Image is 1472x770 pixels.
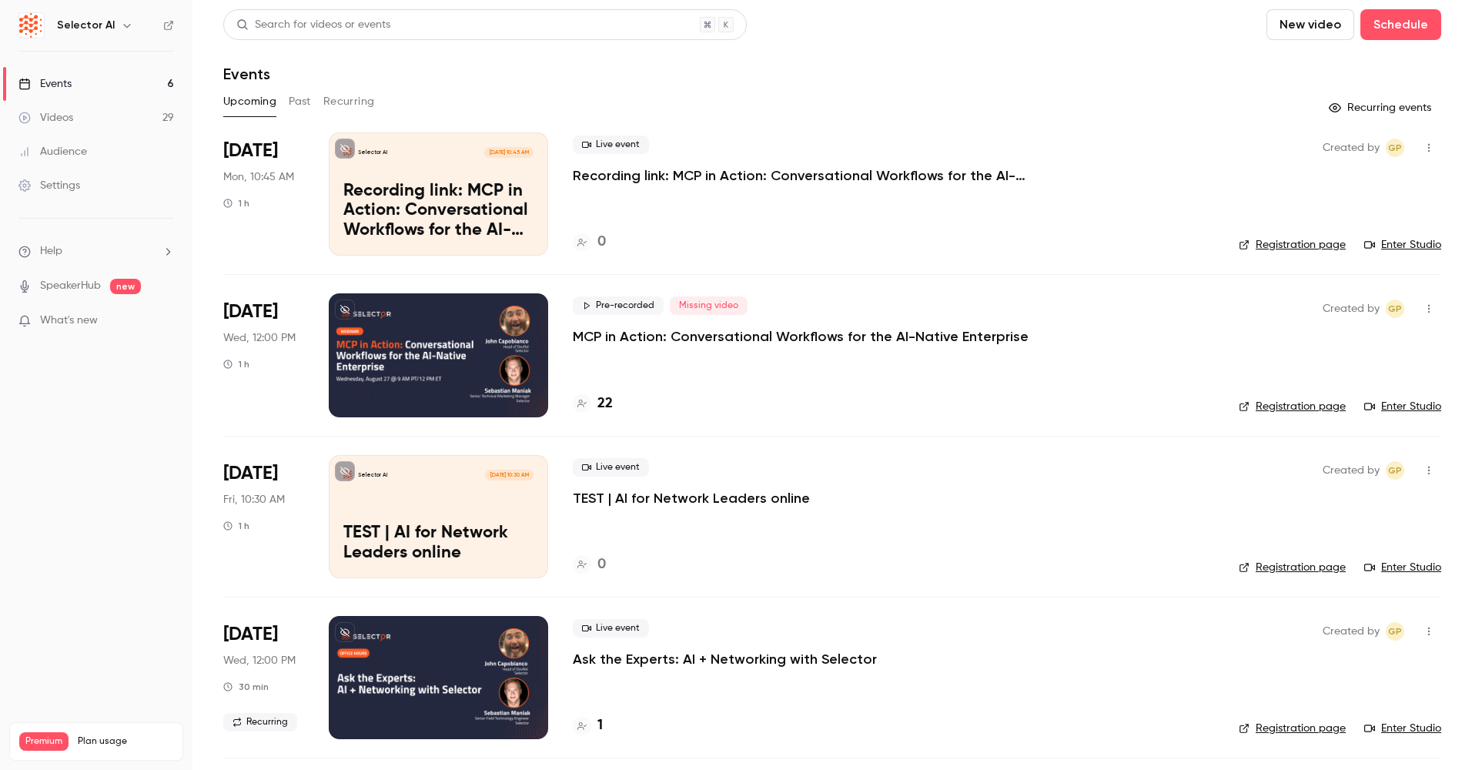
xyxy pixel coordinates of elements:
a: Enter Studio [1364,237,1441,253]
div: 1 h [223,358,249,370]
a: Enter Studio [1364,560,1441,575]
span: Fri, 10:30 AM [223,492,285,507]
a: 0 [573,554,606,575]
li: help-dropdown-opener [18,243,174,259]
div: 1 h [223,197,249,209]
span: Live event [573,458,649,477]
span: Premium [19,732,69,751]
div: Events [18,76,72,92]
p: TEST | AI for Network Leaders online [343,524,534,564]
a: Registration page [1239,237,1346,253]
span: Gianna Papagni [1386,139,1404,157]
span: Recurring [223,713,297,731]
a: Recording link: MCP in Action: Conversational Workflows for the AI-Native EnterpriseSelector AI[D... [329,132,548,256]
div: Settings [18,178,80,193]
a: TEST | AI for Network Leaders onlineSelector AI[DATE] 10:30 AMTEST | AI for Network Leaders online [329,455,548,578]
span: Gianna Papagni [1386,300,1404,318]
span: GP [1388,300,1402,318]
a: Enter Studio [1364,721,1441,736]
p: Selector AI [358,149,387,156]
a: Registration page [1239,399,1346,414]
span: Help [40,243,62,259]
button: Recurring events [1322,95,1441,120]
div: 30 min [223,681,269,693]
a: Recording link: MCP in Action: Conversational Workflows for the AI-Native Enterprise [573,166,1035,185]
span: [DATE] [223,622,278,647]
span: GP [1388,139,1402,157]
span: Live event [573,136,649,154]
a: Ask the Experts: AI + Networking with Selector [573,650,877,668]
span: Pre-recorded [573,296,664,315]
span: What's new [40,313,98,329]
button: Recurring [323,89,375,114]
iframe: Noticeable Trigger [156,314,174,328]
span: GP [1388,622,1402,641]
h4: 22 [597,393,613,414]
h6: Selector AI [57,18,115,33]
p: Selector AI [358,471,387,479]
a: 0 [573,232,606,253]
div: Sep 17 Wed, 12:00 PM (America/New York) [223,616,304,739]
span: Plan usage [78,735,173,748]
button: Upcoming [223,89,276,114]
img: Selector AI [19,13,44,38]
span: Wed, 12:00 PM [223,330,296,346]
span: Gianna Papagni [1386,622,1404,641]
h4: 1 [597,715,603,736]
div: Search for videos or events [236,17,390,33]
div: Audience [18,144,87,159]
span: [DATE] [223,300,278,324]
span: Wed, 12:00 PM [223,653,296,668]
span: Created by [1323,622,1380,641]
p: Recording link: MCP in Action: Conversational Workflows for the AI-Native Enterprise [343,182,534,241]
span: Created by [1323,300,1380,318]
button: New video [1266,9,1354,40]
a: 1 [573,715,603,736]
span: new [110,279,141,294]
span: [DATE] 10:30 AM [485,470,533,480]
span: [DATE] 10:45 AM [484,147,533,158]
div: Sep 12 Fri, 9:30 AM (America/Chicago) [223,455,304,578]
span: Mon, 10:45 AM [223,169,294,185]
span: Gianna Papagni [1386,461,1404,480]
a: Registration page [1239,721,1346,736]
span: Created by [1323,139,1380,157]
a: SpeakerHub [40,278,101,294]
h4: 0 [597,554,606,575]
a: Registration page [1239,560,1346,575]
a: Enter Studio [1364,399,1441,414]
span: GP [1388,461,1402,480]
button: Past [289,89,311,114]
a: MCP in Action: Conversational Workflows for the AI-Native Enterprise [573,327,1029,346]
span: Created by [1323,461,1380,480]
h4: 0 [597,232,606,253]
span: Missing video [670,296,748,315]
h1: Events [223,65,270,83]
span: Live event [573,619,649,638]
div: Aug 25 Mon, 9:45 AM (America/Chicago) [223,132,304,256]
button: Schedule [1360,9,1441,40]
div: Aug 27 Wed, 12:00 PM (America/New York) [223,293,304,417]
a: TEST | AI for Network Leaders online [573,489,810,507]
span: [DATE] [223,461,278,486]
div: Videos [18,110,73,126]
span: [DATE] [223,139,278,163]
a: 22 [573,393,613,414]
div: 1 h [223,520,249,532]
